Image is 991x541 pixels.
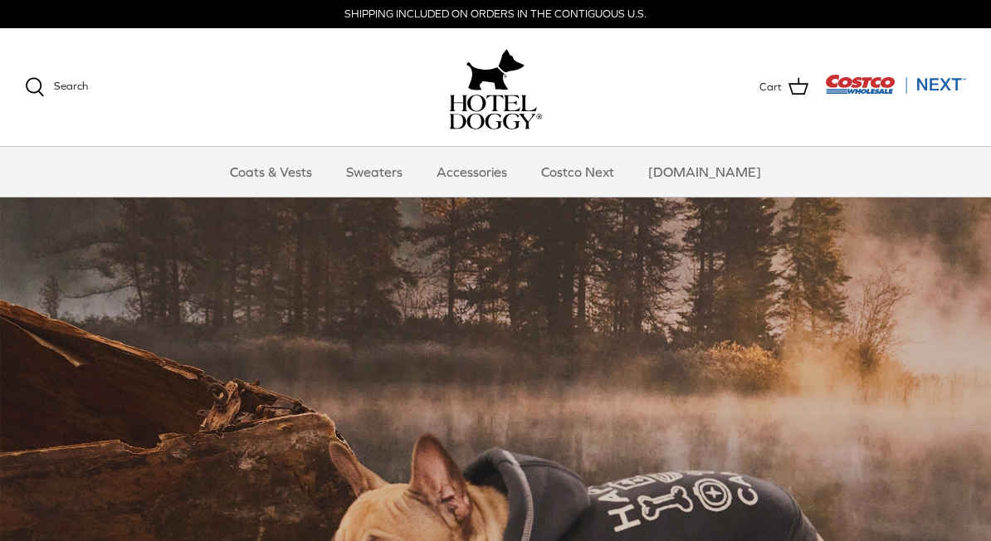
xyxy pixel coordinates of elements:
[449,95,542,129] img: hoteldoggycom
[526,147,629,197] a: Costco Next
[449,45,542,129] a: hoteldoggy.com hoteldoggycom
[215,147,327,197] a: Coats & Vests
[759,79,782,96] span: Cart
[825,74,966,95] img: Costco Next
[25,77,88,97] a: Search
[759,76,808,98] a: Cart
[466,45,525,95] img: hoteldoggy.com
[825,85,966,97] a: Visit Costco Next
[422,147,522,197] a: Accessories
[633,147,776,197] a: [DOMAIN_NAME]
[331,147,417,197] a: Sweaters
[54,80,88,92] span: Search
